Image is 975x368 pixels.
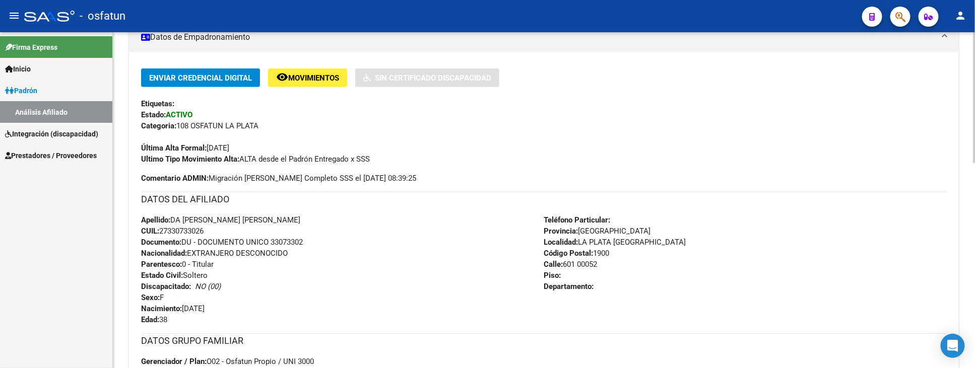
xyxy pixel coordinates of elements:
[544,227,651,236] span: [GEOGRAPHIC_DATA]
[141,215,170,225] strong: Apellido:
[141,121,176,130] strong: Categoria:
[141,282,191,291] strong: Discapacitado:
[5,85,37,96] span: Padrón
[141,120,947,131] div: 108 OSFATUN LA PLATA
[141,238,181,247] strong: Documento:
[544,215,611,225] strong: Teléfono Particular:
[355,68,499,87] button: Sin Certificado Discapacidad
[276,71,288,83] mat-icon: remove_red_eye
[141,293,164,302] span: F
[544,260,598,269] span: 601 00052
[141,315,159,324] strong: Edad:
[268,68,347,87] button: Movimientos
[141,99,174,108] strong: Etiquetas:
[141,357,207,366] strong: Gerenciador / Plan:
[141,155,370,164] span: ALTA desde el Padrón Entregado x SSS
[5,63,31,75] span: Inicio
[141,227,204,236] span: 27330733026
[375,73,491,83] span: Sin Certificado Discapacidad
[141,304,182,313] strong: Nacimiento:
[544,249,610,258] span: 1900
[544,271,561,280] strong: Piso:
[544,238,578,247] strong: Localidad:
[955,10,967,22] mat-icon: person
[544,238,686,247] span: LA PLATA [GEOGRAPHIC_DATA]
[141,260,182,269] strong: Parentesco:
[544,227,578,236] strong: Provincia:
[141,334,947,348] h3: DATOS GRUPO FAMILIAR
[141,32,935,43] mat-panel-title: Datos de Empadronamiento
[195,282,221,291] i: NO (00)
[129,22,959,52] mat-expansion-panel-header: Datos de Empadronamiento
[141,260,214,269] span: 0 - Titular
[141,174,209,183] strong: Comentario ADMIN:
[141,249,187,258] strong: Nacionalidad:
[141,143,229,153] span: [DATE]
[141,271,208,280] span: Soltero
[8,10,20,22] mat-icon: menu
[141,293,160,302] strong: Sexo:
[141,315,167,324] span: 38
[5,42,57,53] span: Firma Express
[149,73,252,83] span: Enviar Credencial Digital
[141,304,205,313] span: [DATE]
[941,334,965,358] div: Open Intercom Messenger
[141,271,183,280] strong: Estado Civil:
[544,249,594,258] strong: Código Postal:
[544,282,594,291] strong: Departamento:
[141,249,288,258] span: EXTRANJERO DESCONOCIDO
[141,173,416,184] span: Migración [PERSON_NAME] Completo SSS el [DATE] 08:39:25
[141,110,166,119] strong: Estado:
[80,5,125,27] span: - osfatun
[141,68,260,87] button: Enviar Credencial Digital
[141,227,159,236] strong: CUIL:
[5,150,97,161] span: Prestadores / Proveedores
[5,128,98,139] span: Integración (discapacidad)
[166,110,192,119] strong: ACTIVO
[141,155,239,164] strong: Ultimo Tipo Movimiento Alta:
[141,192,947,206] h3: DATOS DEL AFILIADO
[141,215,300,225] span: DA [PERSON_NAME] [PERSON_NAME]
[141,238,303,247] span: DU - DOCUMENTO UNICO 33073302
[544,260,563,269] strong: Calle:
[141,143,207,153] strong: Última Alta Formal:
[141,357,314,366] span: O02 - Osfatun Propio / UNI 3000
[288,73,339,83] span: Movimientos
